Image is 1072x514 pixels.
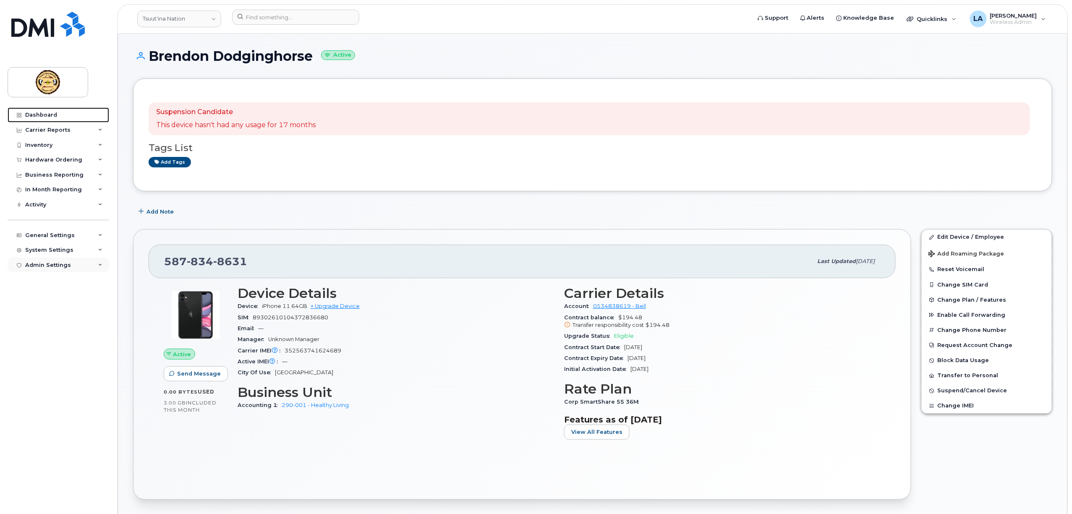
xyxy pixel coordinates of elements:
[262,303,307,309] span: iPhone 11 64GB
[238,314,253,321] span: SIM
[922,245,1052,262] button: Add Roaming Package
[213,255,247,268] span: 8631
[624,344,642,350] span: [DATE]
[646,322,669,328] span: $194.48
[149,157,191,167] a: Add tags
[238,325,258,331] span: Email
[922,368,1052,383] button: Transfer to Personal
[564,366,630,372] span: Initial Activation Date
[938,297,1007,303] span: Change Plan / Features
[571,428,622,436] span: View All Features
[928,250,1004,258] span: Add Roaming Package
[922,308,1052,323] button: Enable Call Forwarding
[564,314,881,329] span: $194.48
[573,322,644,328] span: Transfer responsibility cost
[238,402,282,408] span: Accounting 1
[564,381,881,397] h3: Rate Plan
[564,415,881,425] h3: Features as of [DATE]
[922,262,1052,277] button: Reset Voicemail
[938,312,1006,318] span: Enable Call Forwarding
[922,230,1052,245] a: Edit Device / Employee
[311,303,360,309] a: + Upgrade Device
[164,255,247,268] span: 587
[564,333,614,339] span: Upgrade Status
[238,286,554,301] h3: Device Details
[164,399,217,413] span: included this month
[630,366,648,372] span: [DATE]
[818,258,856,264] span: Last updated
[922,338,1052,353] button: Request Account Change
[628,355,646,361] span: [DATE]
[564,344,624,350] span: Contract Start Date
[922,398,1052,413] button: Change IMEI
[149,143,1037,153] h3: Tags List
[564,399,643,405] span: Corp SmartShare 55 36M
[922,383,1052,398] button: Suspend/Cancel Device
[564,355,628,361] span: Contract Expiry Date
[268,336,319,342] span: Unknown Manager
[238,385,554,400] h3: Business Unit
[156,120,316,130] p: This device hasn't had any usage for 17 months
[564,425,630,440] button: View All Features
[133,204,181,219] button: Add Note
[321,50,355,60] small: Active
[146,208,174,216] span: Add Note
[238,347,285,354] span: Carrier IMEI
[258,325,264,331] span: —
[133,49,1052,63] h1: Brendon Dodginghorse
[922,353,1052,368] button: Block Data Usage
[922,277,1052,292] button: Change SIM Card
[282,402,349,408] a: 290-001 - Healthy Living
[238,303,262,309] span: Device
[922,323,1052,338] button: Change Phone Number
[564,286,881,301] h3: Carrier Details
[856,258,875,264] span: [DATE]
[177,370,221,378] span: Send Message
[173,350,191,358] span: Active
[922,292,1052,308] button: Change Plan / Features
[238,336,268,342] span: Manager
[164,366,228,381] button: Send Message
[282,358,288,365] span: —
[164,389,198,395] span: 0.00 Bytes
[187,255,213,268] span: 834
[238,358,282,365] span: Active IMEI
[285,347,341,354] span: 352563741624689
[275,369,333,376] span: [GEOGRAPHIC_DATA]
[564,314,618,321] span: Contract balance
[614,333,634,339] span: Eligible
[253,314,328,321] span: 89302610104372836680
[198,389,214,395] span: used
[564,303,593,309] span: Account
[156,107,316,117] p: Suspension Candidate
[593,303,646,309] a: 0534838619 - Bell
[238,369,275,376] span: City Of Use
[164,400,186,406] span: 3.00 GB
[170,290,221,340] img: iPhone_11.jpg
[938,388,1007,394] span: Suspend/Cancel Device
